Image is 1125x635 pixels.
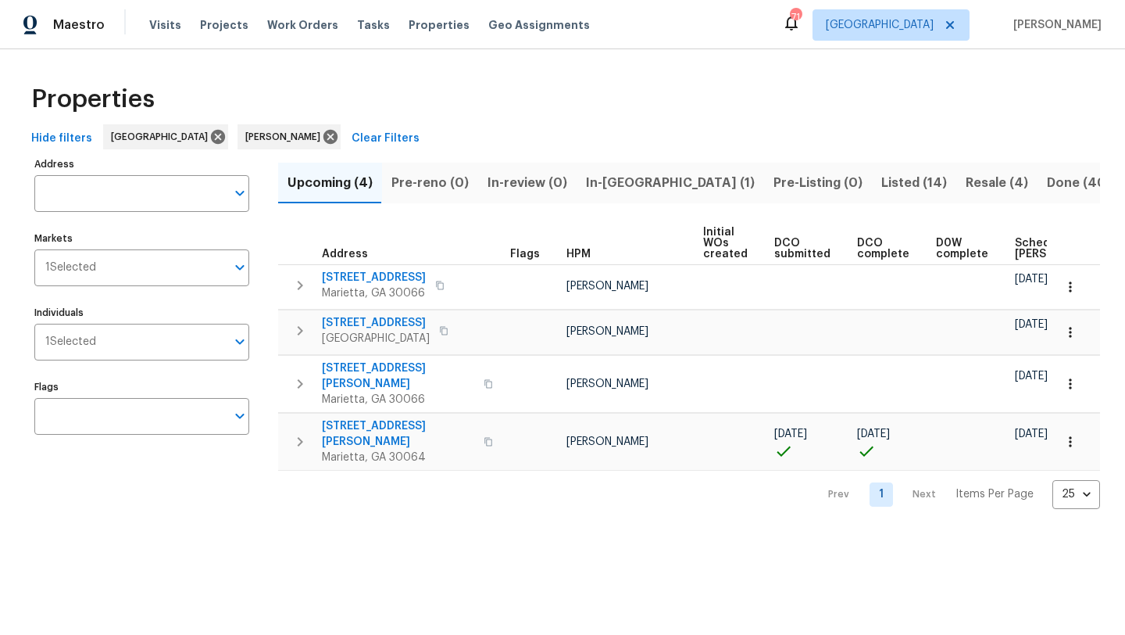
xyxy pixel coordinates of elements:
span: Pre-Listing (0) [773,172,862,194]
span: Listed (14) [881,172,947,194]
span: [GEOGRAPHIC_DATA] [826,17,934,33]
span: [PERSON_NAME] [566,326,648,337]
span: Hide filters [31,129,92,149]
label: Address [34,160,249,169]
span: [PERSON_NAME] [566,281,648,292]
span: D0W complete [936,238,988,260]
span: Initial WOs created [703,227,748,260]
span: Maestro [53,17,105,33]
span: Tasks [357,20,390,30]
span: Geo Assignments [488,17,590,33]
span: [STREET_ADDRESS][PERSON_NAME] [322,361,474,392]
span: Visits [149,17,181,33]
span: [DATE] [1015,274,1048,285]
span: Resale (4) [966,172,1028,194]
label: Flags [34,382,249,392]
span: [DATE] [857,429,890,439]
span: [PERSON_NAME] [1007,17,1102,33]
span: Properties [409,17,470,33]
span: HPM [566,249,591,260]
div: [PERSON_NAME] [237,124,341,149]
span: [STREET_ADDRESS] [322,315,430,331]
span: Marietta, GA 30064 [322,450,474,465]
span: Done (40) [1047,172,1111,194]
span: [PERSON_NAME] [245,129,327,145]
button: Clear Filters [345,124,426,153]
label: Individuals [34,308,249,317]
span: [PERSON_NAME] [566,436,648,447]
nav: Pagination Navigation [813,480,1100,509]
span: Address [322,249,368,260]
button: Open [229,405,251,427]
span: Pre-reno (0) [391,172,469,194]
span: 1 Selected [45,261,96,274]
div: 71 [790,9,801,25]
p: Items Per Page [955,486,1034,502]
button: Open [229,257,251,278]
span: In-[GEOGRAPHIC_DATA] (1) [586,172,755,194]
span: [DATE] [1015,319,1048,330]
div: [GEOGRAPHIC_DATA] [103,124,228,149]
button: Open [229,182,251,204]
span: [PERSON_NAME] [566,378,648,389]
span: Work Orders [267,17,338,33]
span: Marietta, GA 30066 [322,392,474,407]
a: Goto page 1 [870,483,893,507]
span: Marietta, GA 30066 [322,285,426,301]
label: Markets [34,234,249,243]
button: Hide filters [25,124,98,153]
span: [GEOGRAPHIC_DATA] [322,331,430,346]
span: DCO submitted [774,238,830,260]
span: Clear Filters [352,129,420,149]
span: 1 Selected [45,335,96,349]
span: Properties [31,91,155,107]
span: [GEOGRAPHIC_DATA] [111,129,214,145]
span: Upcoming (4) [287,172,373,194]
span: DCO complete [857,238,909,260]
span: Flags [510,249,540,260]
button: Open [229,331,251,353]
span: [DATE] [774,429,807,439]
span: Projects [200,17,248,33]
span: [DATE] [1015,429,1048,439]
span: [STREET_ADDRESS][PERSON_NAME] [322,418,474,450]
div: 25 [1052,474,1100,515]
span: [STREET_ADDRESS] [322,270,426,285]
span: Scheduled [PERSON_NAME] [1015,238,1103,260]
span: In-review (0) [487,172,567,194]
span: [DATE] [1015,371,1048,382]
